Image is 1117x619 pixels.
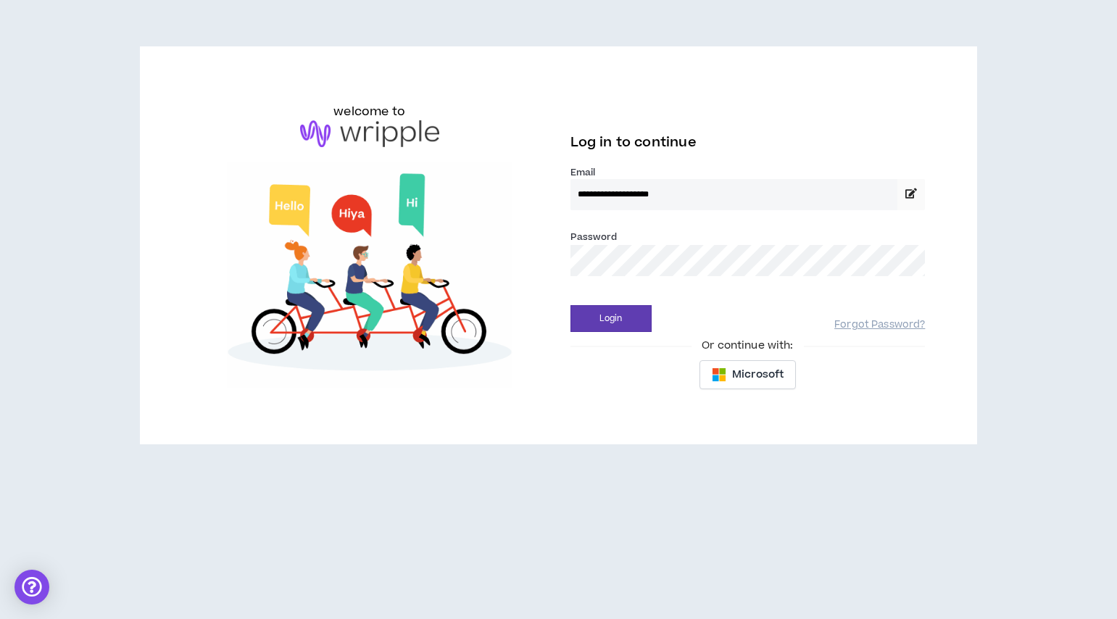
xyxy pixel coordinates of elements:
[333,103,405,120] h6: welcome to
[570,166,926,179] label: Email
[570,305,652,332] button: Login
[699,360,796,389] button: Microsoft
[570,133,697,151] span: Log in to continue
[570,230,618,244] label: Password
[834,318,925,332] a: Forgot Password?
[732,367,784,383] span: Microsoft
[14,570,49,605] div: Open Intercom Messenger
[692,338,803,354] span: Or continue with:
[300,120,439,148] img: logo-brand.png
[192,162,547,388] img: Welcome to Wripple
